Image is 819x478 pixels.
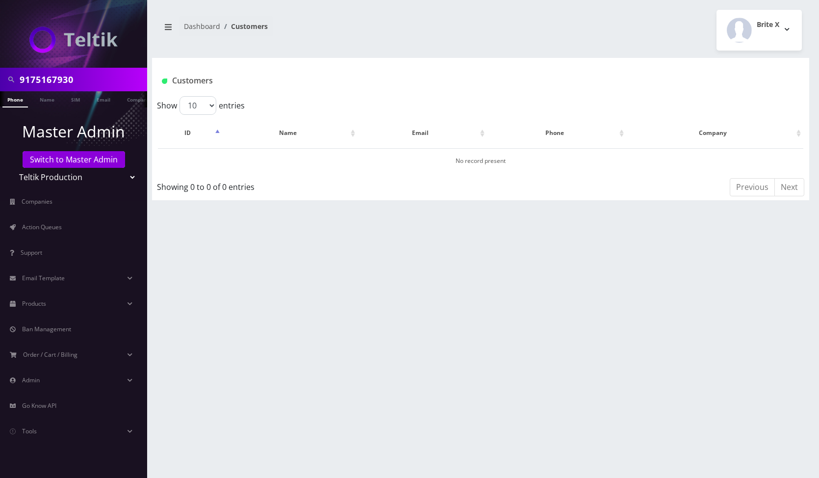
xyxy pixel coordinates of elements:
[162,76,691,85] h1: Customers
[22,274,65,282] span: Email Template
[92,91,115,106] a: Email
[220,21,268,31] li: Customers
[774,178,804,196] a: Next
[757,21,779,29] h2: Brite X
[22,223,62,231] span: Action Queues
[2,91,28,107] a: Phone
[22,401,56,410] span: Go Know API
[730,178,775,196] a: Previous
[223,119,358,147] th: Name: activate to sort column ascending
[158,148,803,173] td: No record present
[122,91,155,106] a: Company
[157,96,245,115] label: Show entries
[627,119,803,147] th: Company: activate to sort column ascending
[35,91,59,106] a: Name
[22,325,71,333] span: Ban Management
[157,177,419,193] div: Showing 0 to 0 of 0 entries
[22,197,52,206] span: Companies
[158,119,222,147] th: ID: activate to sort column descending
[159,16,473,44] nav: breadcrumb
[179,96,216,115] select: Showentries
[21,248,42,257] span: Support
[358,119,487,147] th: Email: activate to sort column ascending
[22,376,40,384] span: Admin
[23,350,77,359] span: Order / Cart / Billing
[22,299,46,308] span: Products
[23,151,125,168] a: Switch to Master Admin
[29,27,118,53] img: Teltik Production
[184,22,220,31] a: Dashboard
[488,119,626,147] th: Phone: activate to sort column ascending
[20,70,145,89] input: Search in Company
[66,91,85,106] a: SIM
[22,427,37,435] span: Tools
[717,10,802,51] button: Brite X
